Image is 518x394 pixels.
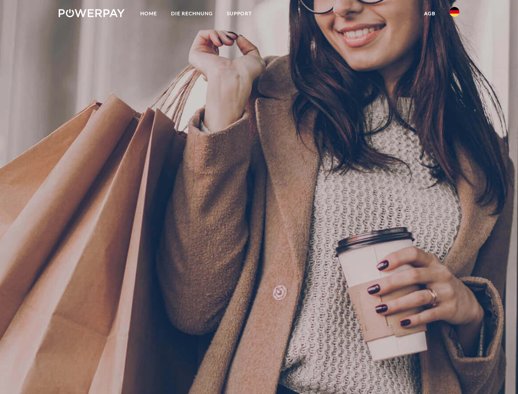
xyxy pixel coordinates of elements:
[450,7,459,17] img: de
[59,9,125,17] img: logo-powerpay-white.svg
[220,6,259,21] a: SUPPORT
[164,6,220,21] a: DIE RECHNUNG
[133,6,164,21] a: Home
[417,6,443,21] a: agb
